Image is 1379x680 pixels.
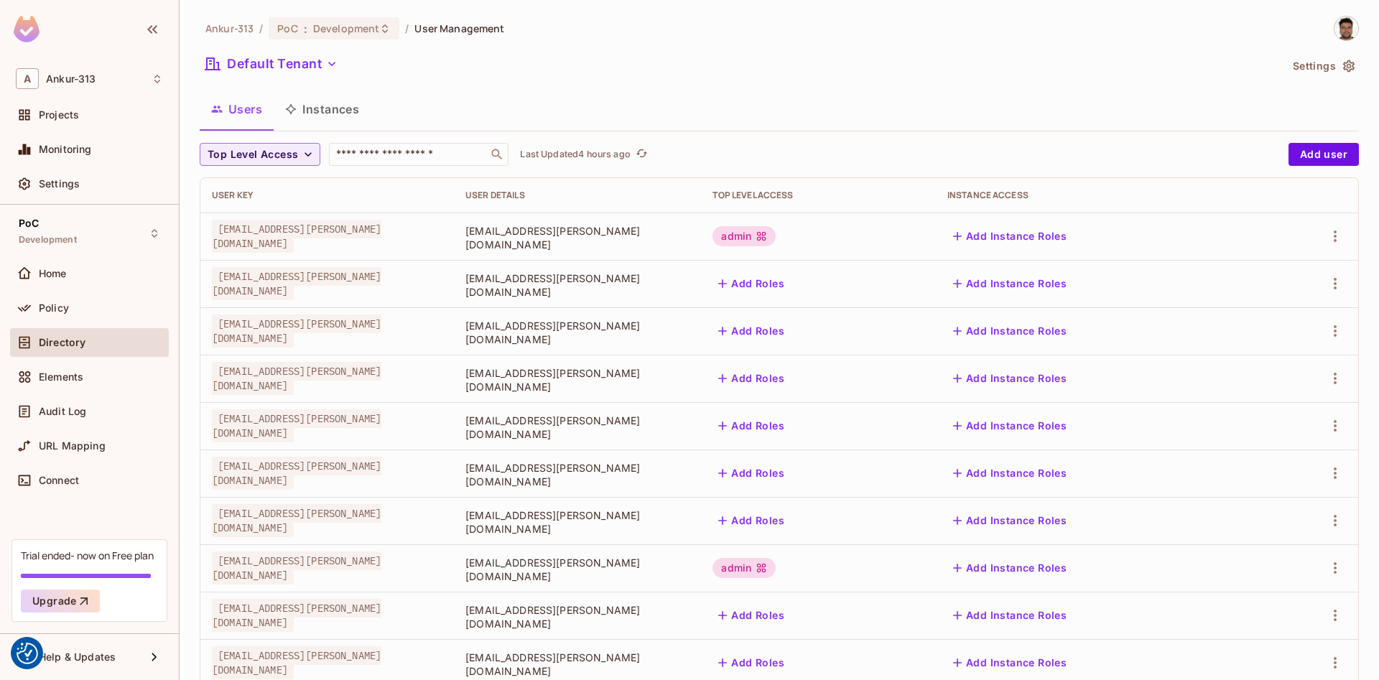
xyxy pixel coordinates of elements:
[212,362,381,395] span: [EMAIL_ADDRESS][PERSON_NAME][DOMAIN_NAME]
[712,462,790,485] button: Add Roles
[947,556,1072,579] button: Add Instance Roles
[19,234,77,246] span: Development
[17,643,38,664] img: Revisit consent button
[636,147,648,162] span: refresh
[313,22,379,35] span: Development
[39,440,106,452] span: URL Mapping
[712,226,776,246] div: admin
[465,319,689,346] span: [EMAIL_ADDRESS][PERSON_NAME][DOMAIN_NAME]
[947,272,1072,295] button: Add Instance Roles
[212,551,381,584] span: [EMAIL_ADDRESS][PERSON_NAME][DOMAIN_NAME]
[14,16,40,42] img: SReyMgAAAABJRU5ErkJggg==
[39,302,69,314] span: Policy
[212,504,381,537] span: [EMAIL_ADDRESS][PERSON_NAME][DOMAIN_NAME]
[712,190,924,201] div: Top Level Access
[200,52,343,75] button: Default Tenant
[465,414,689,441] span: [EMAIL_ADDRESS][PERSON_NAME][DOMAIN_NAME]
[947,509,1072,532] button: Add Instance Roles
[465,224,689,251] span: [EMAIL_ADDRESS][PERSON_NAME][DOMAIN_NAME]
[465,461,689,488] span: [EMAIL_ADDRESS][PERSON_NAME][DOMAIN_NAME]
[39,109,79,121] span: Projects
[631,146,651,163] span: Click to refresh data
[465,651,689,678] span: [EMAIL_ADDRESS][PERSON_NAME][DOMAIN_NAME]
[39,651,116,663] span: Help & Updates
[1334,17,1358,40] img: Vladimir Shopov
[712,604,790,627] button: Add Roles
[39,144,92,155] span: Monitoring
[465,366,689,393] span: [EMAIL_ADDRESS][PERSON_NAME][DOMAIN_NAME]
[947,190,1247,201] div: Instance Access
[212,220,381,253] span: [EMAIL_ADDRESS][PERSON_NAME][DOMAIN_NAME]
[39,178,80,190] span: Settings
[19,218,39,229] span: PoC
[405,22,409,35] li: /
[212,267,381,300] span: [EMAIL_ADDRESS][PERSON_NAME][DOMAIN_NAME]
[212,457,381,490] span: [EMAIL_ADDRESS][PERSON_NAME][DOMAIN_NAME]
[947,462,1072,485] button: Add Instance Roles
[633,146,651,163] button: refresh
[46,73,96,85] span: Workspace: Ankur-313
[947,367,1072,390] button: Add Instance Roles
[712,367,790,390] button: Add Roles
[277,22,297,35] span: PoC
[712,414,790,437] button: Add Roles
[21,549,154,562] div: Trial ended- now on Free plan
[212,646,381,679] span: [EMAIL_ADDRESS][PERSON_NAME][DOMAIN_NAME]
[520,149,630,160] p: Last Updated 4 hours ago
[212,315,381,348] span: [EMAIL_ADDRESS][PERSON_NAME][DOMAIN_NAME]
[39,406,86,417] span: Audit Log
[1289,143,1359,166] button: Add user
[465,190,689,201] div: User Details
[200,91,274,127] button: Users
[205,22,254,35] span: the active workspace
[465,271,689,299] span: [EMAIL_ADDRESS][PERSON_NAME][DOMAIN_NAME]
[712,272,790,295] button: Add Roles
[1287,55,1359,78] button: Settings
[212,599,381,632] span: [EMAIL_ADDRESS][PERSON_NAME][DOMAIN_NAME]
[39,475,79,486] span: Connect
[39,371,83,383] span: Elements
[208,146,298,164] span: Top Level Access
[21,590,100,613] button: Upgrade
[303,23,308,34] span: :
[947,414,1072,437] button: Add Instance Roles
[39,337,85,348] span: Directory
[414,22,504,35] span: User Management
[212,409,381,442] span: [EMAIL_ADDRESS][PERSON_NAME][DOMAIN_NAME]
[712,558,776,578] div: admin
[465,508,689,536] span: [EMAIL_ADDRESS][PERSON_NAME][DOMAIN_NAME]
[17,643,38,664] button: Consent Preferences
[947,225,1072,248] button: Add Instance Roles
[274,91,371,127] button: Instances
[259,22,263,35] li: /
[39,268,67,279] span: Home
[947,604,1072,627] button: Add Instance Roles
[465,603,689,630] span: [EMAIL_ADDRESS][PERSON_NAME][DOMAIN_NAME]
[712,651,790,674] button: Add Roles
[212,190,442,201] div: User Key
[16,68,39,89] span: A
[947,651,1072,674] button: Add Instance Roles
[200,143,320,166] button: Top Level Access
[465,556,689,583] span: [EMAIL_ADDRESS][PERSON_NAME][DOMAIN_NAME]
[712,320,790,343] button: Add Roles
[947,320,1072,343] button: Add Instance Roles
[712,509,790,532] button: Add Roles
